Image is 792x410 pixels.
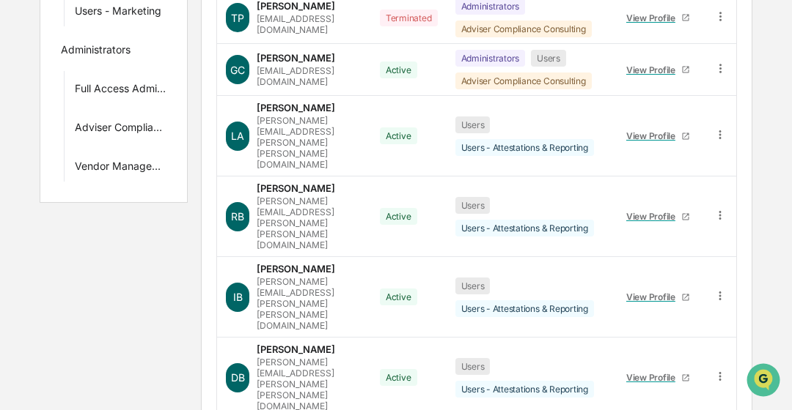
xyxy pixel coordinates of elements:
span: Data Lookup [29,212,92,226]
div: Users - Marketing [75,4,161,22]
div: [PERSON_NAME][EMAIL_ADDRESS][PERSON_NAME][PERSON_NAME][DOMAIN_NAME] [257,276,362,331]
a: View Profile [620,366,696,389]
div: 🗄️ [106,185,118,197]
div: Users - Attestations & Reporting [455,300,594,317]
div: Users [531,50,566,67]
span: GC [230,64,245,76]
div: View Profile [626,64,681,75]
div: Administrators [455,50,526,67]
a: 🖐️Preclearance [9,178,100,204]
div: Users - Attestations & Reporting [455,220,594,236]
div: [PERSON_NAME][EMAIL_ADDRESS][PERSON_NAME][PERSON_NAME][DOMAIN_NAME] [257,195,362,250]
div: Users [455,277,491,294]
div: View Profile [626,372,681,383]
a: View Profile [620,124,696,147]
div: 🔎 [15,213,26,225]
div: Vendor Management [75,160,166,177]
div: Active [380,127,417,144]
div: View Profile [626,211,681,222]
div: [PERSON_NAME][EMAIL_ADDRESS][PERSON_NAME][PERSON_NAME][DOMAIN_NAME] [257,115,362,170]
span: Attestations [121,184,182,198]
span: Pylon [146,247,177,258]
div: View Profile [626,130,681,141]
img: 1746055101610-c473b297-6a78-478c-a979-82029cc54cd1 [15,111,41,138]
a: View Profile [620,59,696,81]
div: Start new chat [50,111,241,126]
a: 🗄️Attestations [100,178,188,204]
a: View Profile [620,205,696,228]
div: Adviser Compliance Consulting [75,121,166,138]
div: View Profile [626,291,681,302]
div: Users [455,358,491,375]
a: View Profile [620,7,696,29]
a: 🔎Data Lookup [9,206,98,232]
div: Terminated [380,10,438,26]
div: Users - Attestations & Reporting [455,381,594,398]
div: [PERSON_NAME] [257,343,335,355]
div: Users - Attestations & Reporting [455,139,594,156]
button: Start new chat [249,116,267,133]
a: View Profile [620,286,696,308]
div: [EMAIL_ADDRESS][DOMAIN_NAME] [257,13,362,35]
div: [PERSON_NAME] [257,52,335,64]
span: RB [231,210,244,223]
div: Users [455,116,491,133]
span: TP [231,12,244,24]
iframe: Open customer support [745,362,785,401]
div: Adviser Compliance Consulting [455,20,592,37]
div: View Profile [626,12,681,23]
span: LA [231,130,244,142]
div: [PERSON_NAME] [257,182,335,194]
div: [PERSON_NAME] [257,102,335,113]
div: 🖐️ [15,185,26,197]
div: Active [380,61,417,78]
div: Active [380,288,417,305]
div: We're available if you need us! [50,126,186,138]
span: Preclearance [29,184,95,198]
span: DB [231,371,245,384]
div: Adviser Compliance Consulting [455,72,592,89]
a: Powered byPylon [103,247,177,258]
div: Active [380,208,417,225]
div: Users [455,197,491,214]
p: How can we help? [15,30,267,53]
span: IB [233,291,243,303]
div: Active [380,369,417,386]
div: Administrators [61,43,131,61]
div: [PERSON_NAME] [257,263,335,275]
div: Full Access Administrators [75,82,166,100]
div: [EMAIL_ADDRESS][DOMAIN_NAME] [257,65,362,87]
